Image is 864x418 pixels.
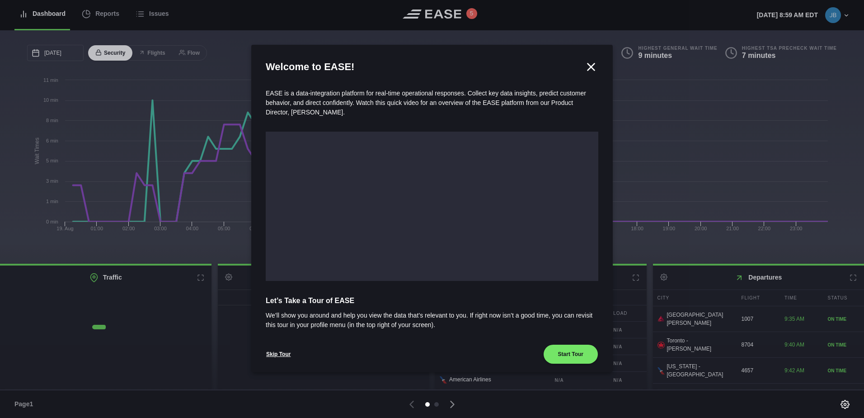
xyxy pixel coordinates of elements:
[266,59,584,74] h2: Welcome to EASE!
[266,90,586,116] span: EASE is a data-integration platform for real-time operational responses. Collect key data insight...
[543,344,598,364] button: Start Tour
[266,311,598,330] span: We’ll show you around and help you view the data that’s relevant to you. If right now isn’t a goo...
[266,344,291,364] button: Skip Tour
[14,399,37,409] span: Page 1
[266,132,598,281] iframe: onboarding
[266,295,598,306] span: Let’s Take a Tour of EASE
